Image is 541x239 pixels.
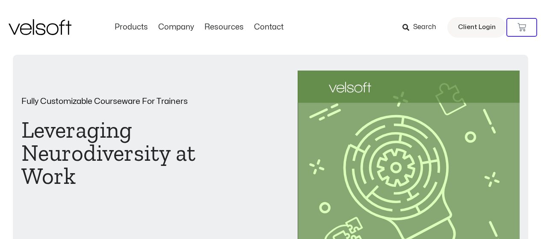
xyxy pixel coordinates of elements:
[458,22,496,33] span: Client Login
[21,118,243,188] h1: Leveraging Neurodiversity at Work
[109,23,289,32] nav: Menu
[21,97,243,106] p: Fully Customizable Courseware For Trainers
[9,19,71,35] img: Velsoft Training Materials
[402,20,442,35] a: Search
[413,22,436,33] span: Search
[153,23,199,32] a: CompanyMenu Toggle
[199,23,249,32] a: ResourcesMenu Toggle
[249,23,289,32] a: ContactMenu Toggle
[109,23,153,32] a: ProductsMenu Toggle
[447,17,506,38] a: Client Login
